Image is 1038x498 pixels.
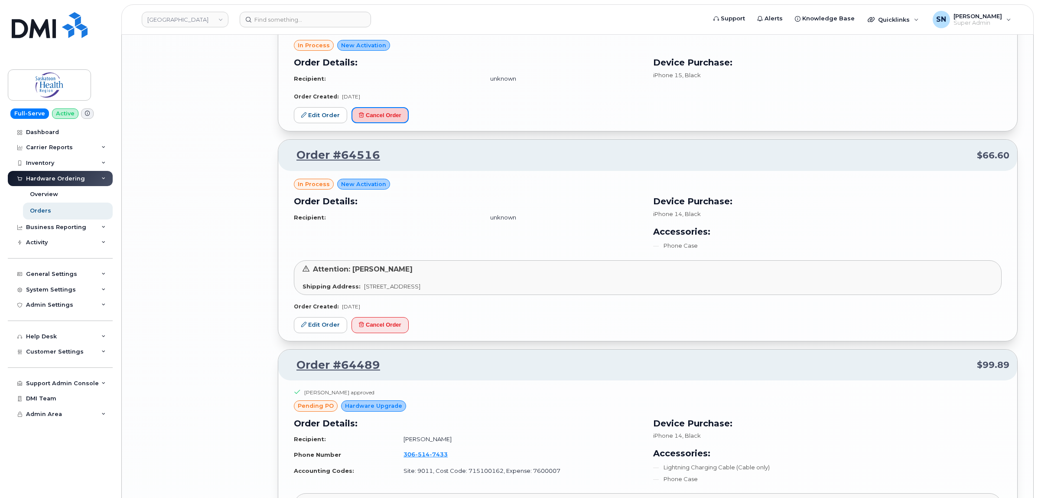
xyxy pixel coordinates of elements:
span: [PERSON_NAME] [953,13,1002,20]
a: Knowledge Base [789,10,861,27]
strong: Accounting Codes: [294,467,354,474]
a: Edit Order [294,107,347,123]
span: $66.60 [977,149,1009,162]
span: [DATE] [342,303,360,310]
span: [STREET_ADDRESS] [364,283,420,290]
span: , Black [682,432,701,439]
div: Sabrina Nguyen [927,11,1017,28]
strong: Order Created: [294,93,338,100]
strong: Recipient: [294,214,326,221]
li: Phone Case [653,242,1002,250]
span: iPhone 14 [653,210,682,217]
a: Edit Order [294,317,347,333]
h3: Device Purchase: [653,56,1002,69]
div: Quicklinks [862,11,925,28]
span: New Activation [341,41,386,49]
span: , Black [682,72,701,79]
h3: Accessories: [653,447,1002,460]
span: Knowledge Base [802,14,855,23]
span: , Black [682,210,701,217]
strong: Phone Number [294,451,341,458]
span: Hardware Upgrade [345,402,402,410]
span: 306 [403,451,448,458]
span: Alerts [765,14,783,23]
h3: Device Purchase: [653,417,1002,430]
span: Attention: [PERSON_NAME] [313,265,413,273]
span: iPhone 15 [653,72,682,79]
td: unknown [482,210,642,225]
button: Cancel Order [351,317,409,333]
iframe: Messenger Launcher [1000,460,1031,491]
h3: Order Details: [294,56,643,69]
a: Support [707,10,751,27]
span: $99.89 [977,359,1009,371]
span: in process [298,41,330,49]
strong: Order Created: [294,303,338,310]
strong: Shipping Address: [303,283,361,290]
span: 514 [415,451,430,458]
strong: Recipient: [294,436,326,442]
span: 7433 [430,451,448,458]
h3: Order Details: [294,417,643,430]
li: Phone Case [653,475,1002,483]
span: New Activation [341,180,386,188]
div: [PERSON_NAME] approved [304,389,374,396]
strong: Recipient: [294,75,326,82]
h3: Device Purchase: [653,195,1002,208]
a: 3065147433 [403,451,458,458]
li: Lightning Charging Cable (Cable only) [653,463,1002,472]
td: [PERSON_NAME] [396,432,642,447]
input: Find something... [240,12,371,27]
span: Support [721,14,745,23]
h3: Accessories: [653,225,1002,238]
h3: Order Details: [294,195,643,208]
span: iPhone 14 [653,432,682,439]
td: Site: 9011, Cost Code: 715100162, Expense: 7600007 [396,463,642,478]
button: Cancel Order [351,107,409,123]
span: [DATE] [342,93,360,100]
td: unknown [482,71,642,86]
a: Alerts [751,10,789,27]
span: Quicklinks [878,16,910,23]
a: Order #64489 [286,357,380,373]
span: Super Admin [953,20,1002,26]
span: pending PO [298,402,334,410]
span: SN [936,14,946,25]
span: in process [298,180,330,188]
a: Order #64516 [286,147,380,163]
a: Saskatoon Health Region [142,12,228,27]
